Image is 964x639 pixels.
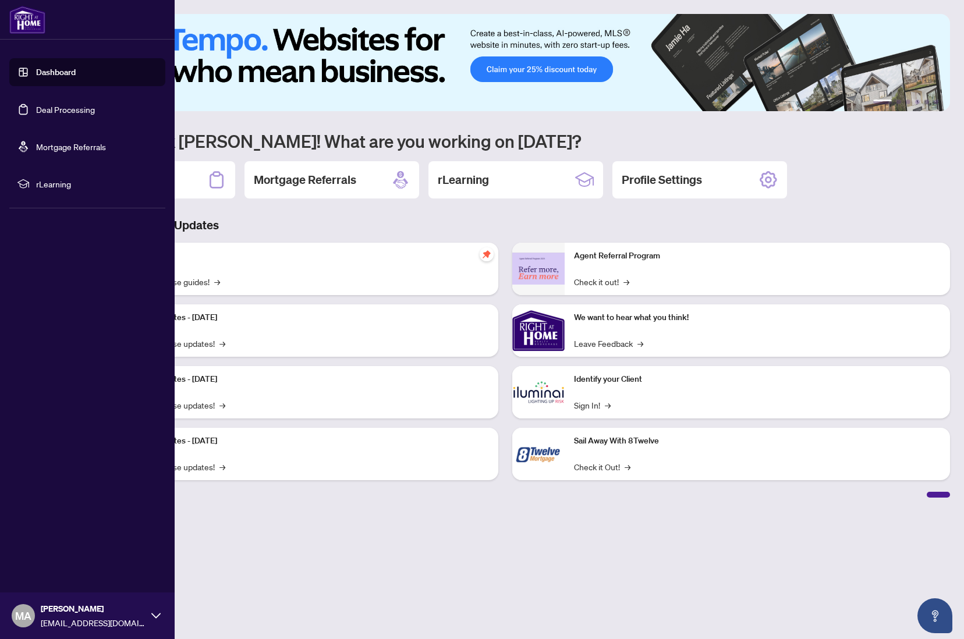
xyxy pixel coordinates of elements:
span: [PERSON_NAME] [41,602,146,615]
h2: Mortgage Referrals [254,172,356,188]
button: 4 [915,100,920,104]
button: 5 [924,100,929,104]
p: Platform Updates - [DATE] [122,311,489,324]
img: We want to hear what you think! [512,304,565,357]
button: 2 [896,100,901,104]
a: Deal Processing [36,104,95,115]
span: → [219,460,225,473]
span: → [214,275,220,288]
span: → [219,337,225,350]
p: Platform Updates - [DATE] [122,373,489,386]
img: Agent Referral Program [512,253,565,285]
button: 6 [934,100,938,104]
button: 1 [873,100,892,104]
img: Slide 0 [61,14,950,111]
p: Agent Referral Program [574,250,941,262]
span: → [623,275,629,288]
a: Mortgage Referrals [36,141,106,152]
p: Identify your Client [574,373,941,386]
img: Identify your Client [512,366,565,418]
span: pushpin [480,247,494,261]
span: → [219,399,225,411]
h3: Brokerage & Industry Updates [61,217,950,233]
a: Dashboard [36,67,76,77]
p: Self-Help [122,250,489,262]
img: logo [9,6,45,34]
p: Sail Away With 8Twelve [574,435,941,448]
span: → [605,399,611,411]
button: Open asap [917,598,952,633]
span: [EMAIL_ADDRESS][DOMAIN_NAME] [41,616,146,629]
p: We want to hear what you think! [574,311,941,324]
h2: Profile Settings [622,172,702,188]
span: rLearning [36,177,157,190]
button: 3 [906,100,910,104]
a: Leave Feedback→ [574,337,643,350]
span: → [637,337,643,350]
h1: Welcome back [PERSON_NAME]! What are you working on [DATE]? [61,130,950,152]
span: → [625,460,630,473]
span: MA [15,608,31,624]
h2: rLearning [438,172,489,188]
a: Sign In!→ [574,399,611,411]
a: Check it out!→ [574,275,629,288]
a: Check it Out!→ [574,460,630,473]
img: Sail Away With 8Twelve [512,428,565,480]
p: Platform Updates - [DATE] [122,435,489,448]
